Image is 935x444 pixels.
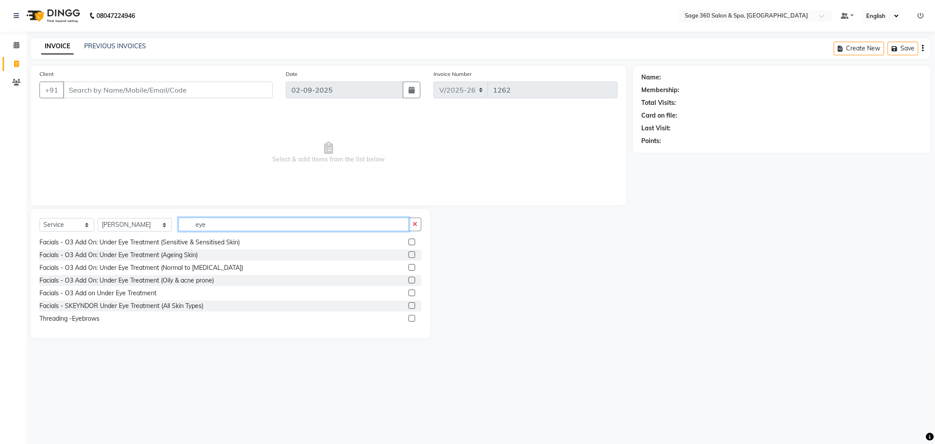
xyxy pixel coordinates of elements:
button: Save [888,42,918,55]
div: Points: [642,136,661,146]
div: Facials - O3 Add On: Under Eye Treatment (Sensitive & Sensitised Skin) [39,238,240,247]
div: Total Visits: [642,98,676,107]
input: Search or Scan [178,218,409,231]
div: Facials - SKEYNDOR Under Eye Treatment (All Skin Types) [39,301,203,311]
label: Client [39,70,53,78]
input: Search by Name/Mobile/Email/Code [63,82,273,98]
a: INVOICE [41,39,74,54]
button: Create New [834,42,884,55]
span: Select & add items from the list below [39,109,618,197]
b: 08047224946 [96,4,135,28]
div: Name: [642,73,661,82]
div: Facials - O3 Add On: Under Eye Treatment (Normal to [MEDICAL_DATA]) [39,263,243,272]
div: Facials - O3 Add on Under Eye Treatment [39,289,156,298]
div: Last Visit: [642,124,671,133]
label: Invoice Number [434,70,472,78]
button: +91 [39,82,64,98]
a: PREVIOUS INVOICES [84,42,146,50]
div: Threading -Eyebrows [39,314,100,323]
div: Facials - O3 Add On: Under Eye Treatment (Ageing Skin) [39,251,198,260]
div: Facials - O3 Add On: Under Eye Treatment (Oily & acne prone) [39,276,214,285]
label: Date [286,70,298,78]
div: Membership: [642,86,680,95]
img: logo [22,4,82,28]
div: Card on file: [642,111,678,120]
